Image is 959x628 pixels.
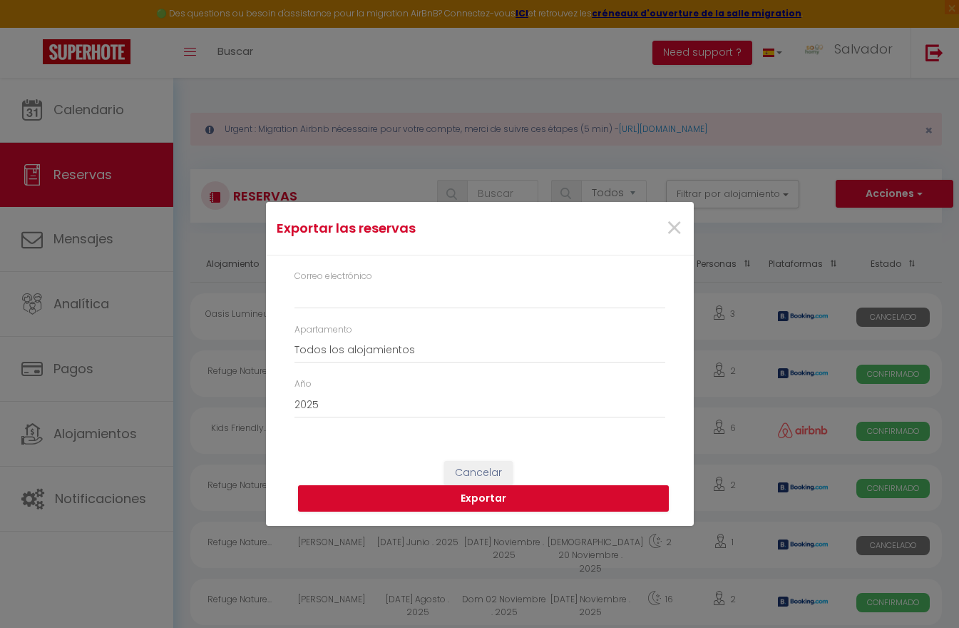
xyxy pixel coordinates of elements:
[298,485,669,512] button: Exportar
[444,461,513,485] button: Cancelar
[294,323,352,337] label: Apartamento
[294,270,372,283] label: Correo electrónico
[665,207,683,250] span: ×
[665,213,683,244] button: Close
[11,6,54,49] button: Ouvrir le widget de chat LiveChat
[277,218,541,238] h4: Exportar las reservas
[294,378,312,391] label: Año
